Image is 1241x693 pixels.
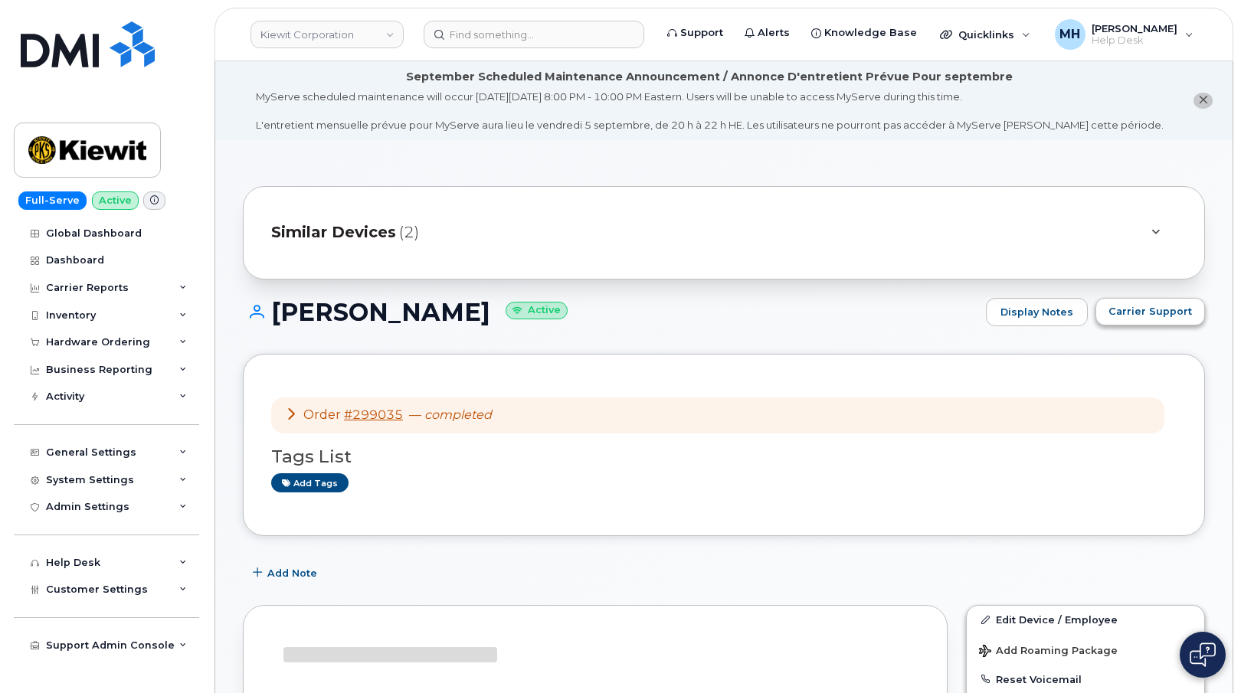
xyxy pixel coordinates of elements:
small: Active [506,302,568,319]
span: — [409,407,492,422]
img: Open chat [1190,642,1216,667]
button: Add Roaming Package [967,634,1204,665]
span: Order [303,407,341,422]
span: Add Roaming Package [979,645,1118,659]
h1: [PERSON_NAME] [243,299,978,325]
a: Add tags [271,473,349,492]
button: Carrier Support [1095,298,1205,325]
span: Carrier Support [1108,304,1192,319]
a: Display Notes [986,298,1088,327]
button: close notification [1194,93,1213,109]
button: Add Note [243,559,330,587]
div: MyServe scheduled maintenance will occur [DATE][DATE] 8:00 PM - 10:00 PM Eastern. Users will be u... [256,90,1164,132]
a: #299035 [344,407,403,422]
a: Edit Device / Employee [967,606,1204,633]
em: completed [424,407,492,422]
span: Similar Devices [271,221,396,244]
span: Add Note [267,566,317,580]
div: September Scheduled Maintenance Announcement / Annonce D'entretient Prévue Pour septembre [406,69,1013,85]
span: (2) [399,221,419,244]
button: Reset Voicemail [967,665,1204,693]
h3: Tags List [271,447,1177,466]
